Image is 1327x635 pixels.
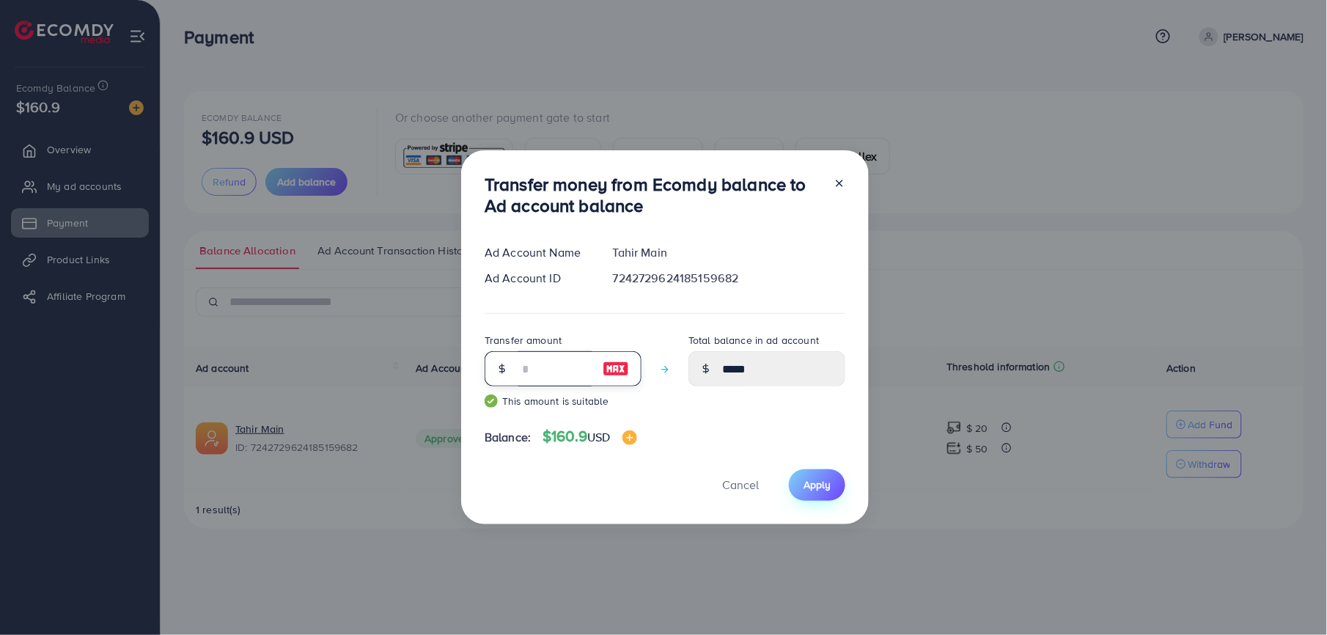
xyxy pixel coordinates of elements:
[485,394,498,408] img: guide
[485,333,562,348] label: Transfer amount
[804,477,831,492] span: Apply
[789,469,845,501] button: Apply
[688,333,819,348] label: Total balance in ad account
[587,429,610,445] span: USD
[473,244,601,261] div: Ad Account Name
[622,430,637,445] img: image
[473,270,601,287] div: Ad Account ID
[485,429,531,446] span: Balance:
[485,174,822,216] h3: Transfer money from Ecomdy balance to Ad account balance
[601,244,857,261] div: Tahir Main
[704,469,777,501] button: Cancel
[722,477,759,493] span: Cancel
[485,394,642,408] small: This amount is suitable
[1265,569,1316,624] iframe: Chat
[543,427,636,446] h4: $160.9
[601,270,857,287] div: 7242729624185159682
[603,360,629,378] img: image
